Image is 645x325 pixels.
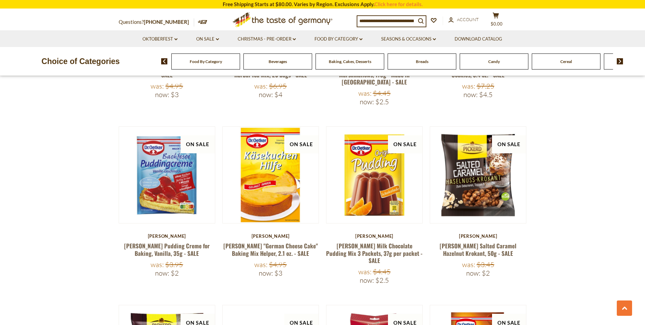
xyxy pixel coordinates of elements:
[329,59,371,64] a: Baking, Cakes, Desserts
[462,260,475,269] label: Was:
[144,19,189,25] a: [PHONE_NUMBER]
[463,90,478,99] label: Now:
[222,233,319,239] div: [PERSON_NAME]
[269,59,287,64] a: Beverages
[119,233,216,239] div: [PERSON_NAME]
[477,260,494,269] span: $3.45
[142,35,177,43] a: Oktoberfest
[479,90,493,99] span: $4.5
[151,260,164,269] label: Was:
[375,276,389,284] span: $2.5
[457,17,479,22] span: Account
[440,242,516,257] a: [PERSON_NAME] Salted Caramel Hazelnut Krokant, 50g - SALE
[430,233,527,239] div: [PERSON_NAME]
[462,82,475,90] label: Was:
[151,82,164,90] label: Was:
[455,35,502,43] a: Download Catalog
[254,82,268,90] label: Was:
[165,260,183,269] span: $3.95
[373,89,391,97] span: $4.45
[171,90,179,99] span: $3
[259,269,273,277] label: Now:
[196,35,219,43] a: On Sale
[119,18,194,27] p: Questions?
[358,89,372,97] label: Was:
[161,58,168,64] img: previous arrow
[466,269,480,277] label: Now:
[488,59,500,64] a: Candy
[477,82,494,90] span: $7.25
[223,242,318,257] a: [PERSON_NAME] "German Cheese Cake" Baking Mix Helper, 2.1 oz. - SALE
[486,12,506,29] button: $0.00
[416,59,428,64] a: Breads
[326,127,423,223] img: Dr. Oetker Milk Chocolate Pudding Mix 3 Packets, 37g per packet - SALE
[155,269,169,277] label: Now:
[617,58,623,64] img: next arrow
[274,269,283,277] span: $3
[326,242,423,265] a: [PERSON_NAME] Milk Chocolate Pudding Mix 3 Packets, 37g per packet - SALE
[375,97,389,106] span: $2.5
[482,269,490,277] span: $2
[560,59,572,64] a: Cereal
[269,82,287,90] span: $6.95
[259,90,273,99] label: Now:
[430,127,526,223] img: Pickerd Salted Caramel Hazelnut Krokant, 50g - SALE
[448,16,479,24] a: Account
[315,35,362,43] a: Food By Category
[124,242,210,257] a: [PERSON_NAME] Pudding Creme for Baking, Vanilla, 35g - SALE
[223,127,319,223] img: Dr. Oetker "German Cheese Cake" Baking Mix Helper, 2.1 oz. - SALE
[491,21,503,27] span: $0.00
[165,82,183,90] span: $4.95
[119,127,215,223] img: Dr. Oetker Pudding Creme for Baking, Vanilla, 35g - SALE
[269,260,287,269] span: $4.95
[374,1,423,7] a: Click here for details.
[360,276,374,284] label: Now:
[171,269,179,277] span: $2
[274,90,283,99] span: $4
[238,35,296,43] a: Christmas - PRE-ORDER
[190,59,222,64] a: Food By Category
[326,233,423,239] div: [PERSON_NAME]
[381,35,436,43] a: Seasons & Occasions
[373,267,391,276] span: $4.45
[358,267,372,276] label: Was:
[360,97,374,106] label: Now:
[155,90,169,99] label: Now:
[254,260,268,269] label: Was:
